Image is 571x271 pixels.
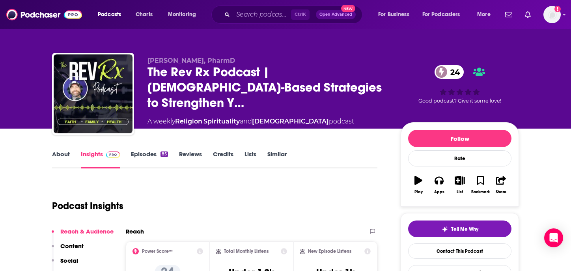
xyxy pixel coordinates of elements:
img: The Rev Rx Podcast | Bible-Based Strategies to Strengthen Your Faith, Family, and Health [54,54,132,133]
p: Social [60,257,78,264]
div: A weekly podcast [147,117,354,126]
span: More [477,9,491,20]
h2: New Episode Listens [308,249,351,254]
div: 24Good podcast? Give it some love! [401,57,519,112]
img: tell me why sparkle [442,226,448,232]
span: Charts [136,9,153,20]
span: 24 [442,65,464,79]
div: 85 [160,151,168,157]
span: For Podcasters [422,9,460,20]
p: Content [60,242,84,250]
h2: Total Monthly Listens [224,249,269,254]
button: Apps [429,171,449,199]
button: open menu [373,8,419,21]
a: Lists [244,150,256,168]
div: List [457,190,463,194]
h2: Power Score™ [142,249,173,254]
a: 24 [435,65,464,79]
button: tell me why sparkleTell Me Why [408,221,511,237]
img: Podchaser - Follow, Share and Rate Podcasts [6,7,82,22]
div: Share [496,190,506,194]
a: [DEMOGRAPHIC_DATA] [252,118,329,125]
button: open menu [162,8,206,21]
span: Ctrl K [291,9,310,20]
button: Show profile menu [543,6,561,23]
span: Podcasts [98,9,121,20]
div: Bookmark [471,190,490,194]
a: About [52,150,70,168]
a: Similar [267,150,287,168]
button: List [450,171,470,199]
button: open menu [417,8,472,21]
span: New [341,5,355,12]
button: open menu [472,8,500,21]
a: Charts [131,8,157,21]
svg: Add a profile image [554,6,561,12]
span: , [202,118,203,125]
a: InsightsPodchaser Pro [81,150,120,168]
div: Play [414,190,423,194]
img: User Profile [543,6,561,23]
span: Open Advanced [319,13,352,17]
h1: Podcast Insights [52,200,123,212]
a: Credits [213,150,233,168]
span: and [240,118,252,125]
a: Contact This Podcast [408,243,511,259]
a: Spirituality [203,118,240,125]
span: Logged in as BenLaurro [543,6,561,23]
a: Episodes85 [131,150,168,168]
button: Open AdvancedNew [316,10,356,19]
button: Content [52,242,84,257]
span: Good podcast? Give it some love! [418,98,501,104]
div: Open Intercom Messenger [544,228,563,247]
span: For Business [378,9,409,20]
img: Podchaser Pro [106,151,120,158]
input: Search podcasts, credits, & more... [233,8,291,21]
button: Bookmark [470,171,491,199]
button: Follow [408,130,511,147]
button: Play [408,171,429,199]
a: Show notifications dropdown [522,8,534,21]
button: open menu [92,8,131,21]
button: Share [491,171,511,199]
div: Search podcasts, credits, & more... [219,6,370,24]
a: Show notifications dropdown [502,8,515,21]
a: Religion [175,118,202,125]
span: [PERSON_NAME], PharmD [147,57,235,64]
a: Reviews [179,150,202,168]
span: Tell Me Why [451,226,478,232]
button: Reach & Audience [52,228,114,242]
div: Rate [408,150,511,166]
div: Apps [434,190,444,194]
p: Reach & Audience [60,228,114,235]
span: Monitoring [168,9,196,20]
h2: Reach [126,228,144,235]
